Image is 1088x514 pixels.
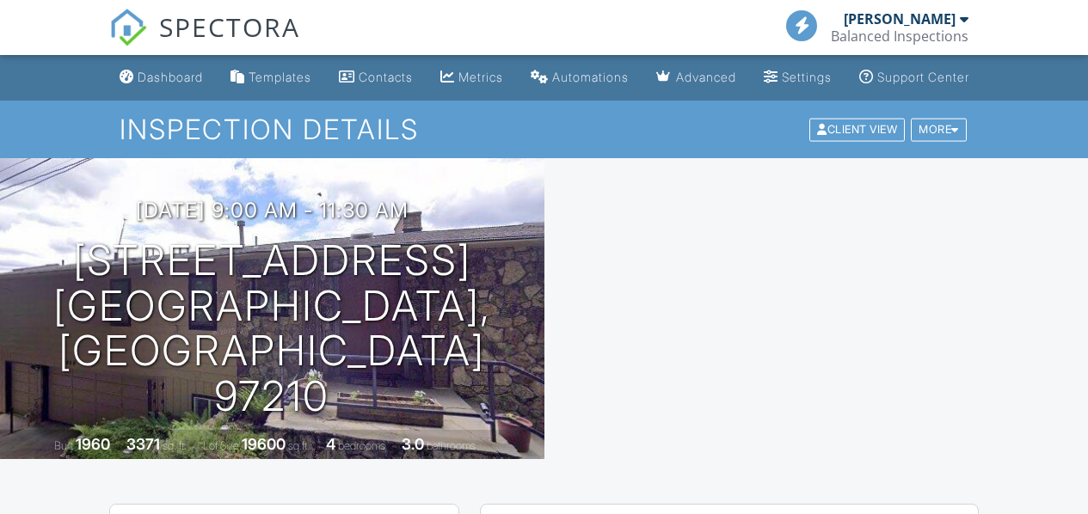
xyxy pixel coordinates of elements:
span: sq.ft. [288,439,310,452]
span: bathrooms [427,439,476,452]
div: 3.0 [402,435,424,453]
a: Automations (Basic) [524,62,636,94]
div: 1960 [76,435,110,453]
div: Settings [782,70,832,84]
a: Metrics [433,62,510,94]
div: Balanced Inspections [831,28,968,45]
span: sq. ft. [163,439,187,452]
a: SPECTORA [109,23,300,59]
span: Built [54,439,73,452]
a: Dashboard [113,62,210,94]
a: Client View [808,122,909,135]
a: Advanced [649,62,743,94]
img: The Best Home Inspection Software - Spectora [109,9,147,46]
div: Templates [249,70,311,84]
h1: Inspection Details [120,114,968,144]
h1: [STREET_ADDRESS] [GEOGRAPHIC_DATA], [GEOGRAPHIC_DATA] 97210 [28,238,517,419]
a: Support Center [852,62,976,94]
h3: [DATE] 9:00 am - 11:30 am [136,199,409,222]
div: Client View [809,118,905,141]
a: Contacts [332,62,420,94]
div: Automations [552,70,629,84]
div: [PERSON_NAME] [844,10,956,28]
div: 19600 [242,435,286,453]
span: bedrooms [338,439,385,452]
a: Settings [757,62,839,94]
div: 3371 [126,435,160,453]
div: Advanced [676,70,736,84]
div: Contacts [359,70,413,84]
div: More [911,118,967,141]
div: Metrics [458,70,503,84]
span: Lot Size [203,439,239,452]
div: Dashboard [138,70,203,84]
div: 4 [326,435,335,453]
span: SPECTORA [159,9,300,45]
a: Templates [224,62,318,94]
div: Support Center [877,70,969,84]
